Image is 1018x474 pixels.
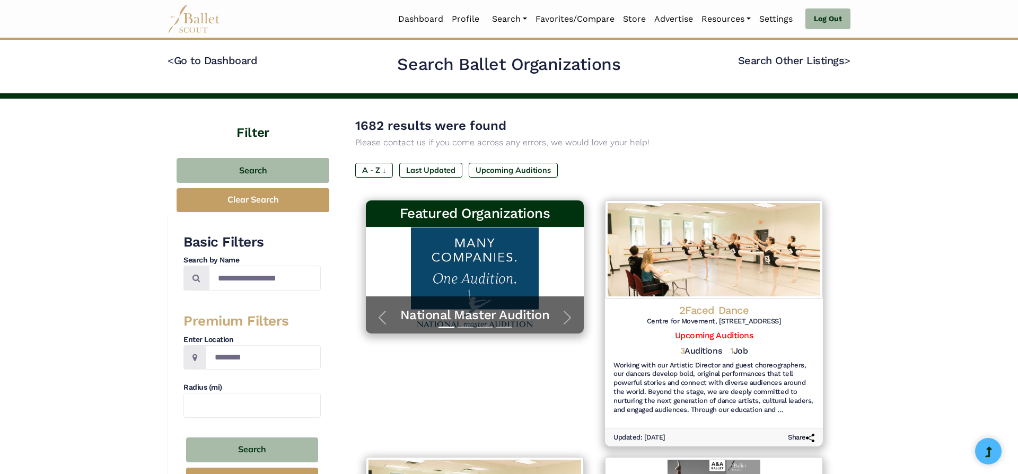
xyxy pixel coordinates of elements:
[376,307,573,323] a: National Master Audition
[680,346,722,357] h5: Auditions
[613,317,814,326] h6: Centre for Movement, [STREET_ADDRESS]
[177,158,329,183] button: Search
[613,433,665,442] h6: Updated: [DATE]
[397,54,620,76] h2: Search Ballet Organizations
[206,345,321,370] input: Location
[168,54,257,67] a: <Go to Dashboard
[613,361,814,415] h6: Working with our Artistic Director and guest choreographers, our dancers develop bold, original p...
[177,188,329,212] button: Clear Search
[650,8,697,30] a: Advertise
[209,266,321,291] input: Search by names...
[399,163,462,178] label: Last Updated
[355,163,393,178] label: A - Z ↓
[755,8,797,30] a: Settings
[738,54,850,67] a: Search Other Listings>
[447,8,484,30] a: Profile
[730,346,733,356] span: 1
[605,200,823,299] img: Logo
[168,99,338,142] h4: Filter
[805,8,850,30] a: Log Out
[168,54,174,67] code: <
[788,433,814,442] h6: Share
[619,8,650,30] a: Store
[531,8,619,30] a: Favorites/Compare
[374,205,575,223] h3: Featured Organizations
[458,321,473,333] button: Slide 2
[183,335,321,345] h4: Enter Location
[697,8,755,30] a: Resources
[186,437,318,462] button: Search
[477,321,493,333] button: Slide 3
[183,233,321,251] h3: Basic Filters
[730,346,748,357] h5: Job
[355,118,506,133] span: 1682 results were found
[183,255,321,266] h4: Search by Name
[394,8,447,30] a: Dashboard
[496,321,512,333] button: Slide 4
[438,321,454,333] button: Slide 1
[183,382,321,393] h4: Radius (mi)
[844,54,850,67] code: >
[613,303,814,317] h4: 2Faced Dance
[355,136,833,150] p: Please contact us if you come across any errors, we would love your help!
[488,8,531,30] a: Search
[469,163,558,178] label: Upcoming Auditions
[675,330,753,340] a: Upcoming Auditions
[680,346,685,356] span: 3
[183,312,321,330] h3: Premium Filters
